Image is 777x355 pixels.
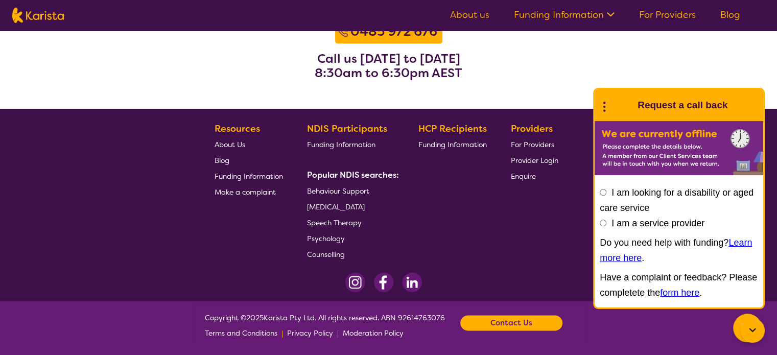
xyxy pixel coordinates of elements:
b: Resources [215,123,260,135]
img: Instagram [345,272,365,292]
a: About Us [215,136,283,152]
a: About us [450,9,489,21]
span: Copyright © 2025 Karista Pty Ltd. All rights reserved. ABN 92614763076 [205,310,445,341]
b: NDIS Participants [307,123,387,135]
img: Call icon [338,27,348,37]
b: HCP Recipients [418,123,487,135]
span: Enquire [511,172,536,181]
b: Popular NDIS searches: [307,170,399,180]
b: Providers [511,123,553,135]
p: Have a complaint or feedback? Please completete the . [600,270,758,300]
img: Karista logo [12,8,64,23]
a: Blog [215,152,283,168]
span: Speech Therapy [307,218,362,227]
a: For Providers [639,9,696,21]
span: For Providers [511,140,554,149]
a: For Providers [511,136,558,152]
a: Funding Information [418,136,487,152]
button: Channel Menu [733,314,762,342]
a: Funding Information [215,168,283,184]
b: Contact Us [490,315,532,330]
span: [MEDICAL_DATA] [307,202,365,211]
a: Funding Information [514,9,615,21]
a: form here [660,288,699,298]
a: Funding Information [307,136,395,152]
a: Moderation Policy [343,325,404,341]
span: Provider Login [511,156,558,165]
span: Psychology [307,234,345,243]
span: About Us [215,140,245,149]
a: Enquire [511,168,558,184]
span: Privacy Policy [287,328,333,338]
a: Make a complaint [215,184,283,200]
label: I am looking for a disability or aged care service [600,187,754,213]
p: | [337,325,339,341]
a: [MEDICAL_DATA] [307,199,395,215]
span: Funding Information [418,140,487,149]
a: Privacy Policy [287,325,333,341]
a: Counselling [307,246,395,262]
span: Funding Information [215,172,283,181]
span: Behaviour Support [307,186,369,196]
span: Funding Information [307,140,375,149]
span: Moderation Policy [343,328,404,338]
a: Behaviour Support [307,183,395,199]
span: Make a complaint [215,187,276,197]
img: Karista offline chat form to request call back [595,121,763,175]
img: LinkedIn [402,272,422,292]
a: Provider Login [511,152,558,168]
a: Terms and Conditions [205,325,277,341]
h3: Call us [DATE] to [DATE] 8:30am to 6:30pm AEST [315,52,462,80]
a: 0485 972 676 [348,22,440,41]
a: Blog [720,9,740,21]
a: Speech Therapy [307,215,395,230]
label: I am a service provider [611,218,704,228]
img: Facebook [373,272,394,292]
span: Blog [215,156,229,165]
span: Terms and Conditions [205,328,277,338]
img: Karista [611,95,631,115]
h1: Request a call back [638,98,727,113]
p: Do you need help with funding? . [600,235,758,266]
p: | [281,325,283,341]
span: Counselling [307,250,345,259]
a: Psychology [307,230,395,246]
b: 0485 972 676 [350,23,437,40]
